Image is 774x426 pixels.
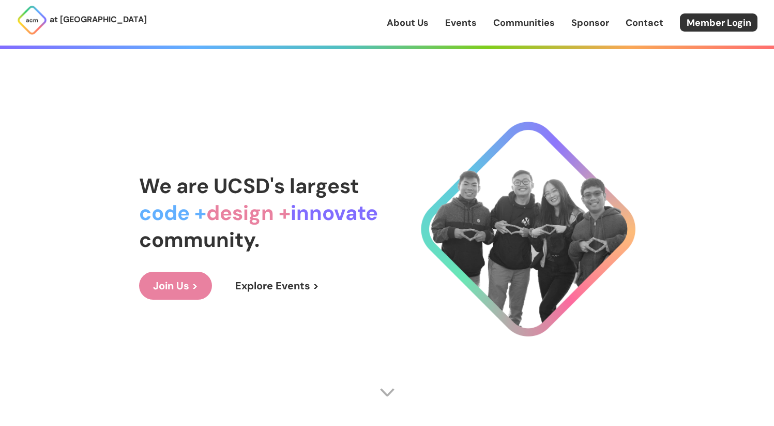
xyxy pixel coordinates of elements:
[139,272,212,300] a: Join Us >
[626,16,663,30] a: Contact
[17,5,147,36] a: at [GEOGRAPHIC_DATA]
[421,122,635,336] img: Cool Logo
[139,172,359,199] span: We are UCSD's largest
[139,226,260,253] span: community.
[291,199,378,226] span: innovate
[50,13,147,26] p: at [GEOGRAPHIC_DATA]
[493,16,555,30] a: Communities
[380,385,395,400] img: Scroll Arrow
[387,16,429,30] a: About Us
[221,272,333,300] a: Explore Events >
[680,13,757,32] a: Member Login
[445,16,477,30] a: Events
[206,199,291,226] span: design +
[139,199,206,226] span: code +
[17,5,48,36] img: ACM Logo
[571,16,609,30] a: Sponsor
